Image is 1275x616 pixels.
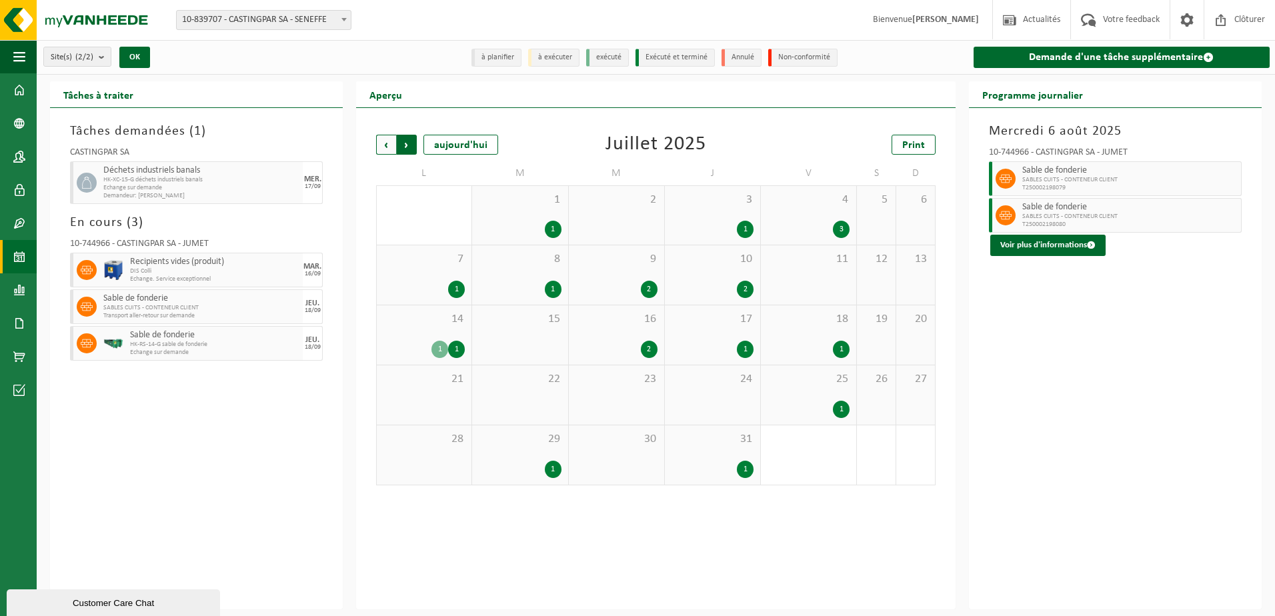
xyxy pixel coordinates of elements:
[423,135,498,155] div: aujourd'hui
[103,260,123,280] img: PB-IC-1000-HPE-00-08
[75,53,93,61] count: (2/2)
[672,193,754,207] span: 3
[177,11,351,29] span: 10-839707 - CASTINGPAR SA - SENEFFE
[448,341,465,358] div: 1
[103,184,299,192] span: Echange sur demande
[672,312,754,327] span: 17
[761,161,857,185] td: V
[903,312,928,327] span: 20
[737,221,754,238] div: 1
[50,81,147,107] h2: Tâches à traiter
[896,161,936,185] td: D
[974,47,1270,68] a: Demande d'une tâche supplémentaire
[641,341,658,358] div: 2
[103,293,299,304] span: Sable de fonderie
[70,213,323,233] h3: En cours ( )
[903,193,928,207] span: 6
[131,216,139,229] span: 3
[575,312,658,327] span: 16
[376,135,396,155] span: Précédent
[672,432,754,447] span: 31
[575,252,658,267] span: 9
[864,193,889,207] span: 5
[479,432,561,447] span: 29
[383,312,465,327] span: 14
[1022,202,1238,213] span: Sable de fonderie
[130,275,299,283] span: Echange. Service exceptionnel
[431,341,448,358] div: 1
[130,341,299,349] span: HK-RS-14-G sable de fonderie
[833,341,850,358] div: 1
[479,372,561,387] span: 22
[737,461,754,478] div: 1
[194,125,201,138] span: 1
[103,312,299,320] span: Transport aller-retour sur demande
[130,267,299,275] span: DIS Colli
[70,121,323,141] h3: Tâches demandées ( )
[990,235,1106,256] button: Voir plus d'informations
[912,15,979,25] strong: [PERSON_NAME]
[304,175,321,183] div: MER.
[130,257,299,267] span: Recipients vides (produit)
[51,47,93,67] span: Site(s)
[722,49,762,67] li: Annulé
[969,81,1096,107] h2: Programme journalier
[864,372,889,387] span: 26
[833,221,850,238] div: 3
[103,304,299,312] span: SABLES CUITS - CONTENEUR CLIENT
[672,372,754,387] span: 24
[575,372,658,387] span: 23
[864,312,889,327] span: 19
[305,299,319,307] div: JEU.
[768,193,850,207] span: 4
[479,312,561,327] span: 15
[383,432,465,447] span: 28
[176,10,351,30] span: 10-839707 - CASTINGPAR SA - SENEFFE
[119,47,150,68] button: OK
[471,49,521,67] li: à planifier
[737,341,754,358] div: 1
[383,372,465,387] span: 21
[902,140,925,151] span: Print
[586,49,629,67] li: exécuté
[43,47,111,67] button: Site(s)(2/2)
[528,49,579,67] li: à exécuter
[305,336,319,344] div: JEU.
[768,372,850,387] span: 25
[833,401,850,418] div: 1
[7,587,223,616] iframe: chat widget
[70,239,323,253] div: 10-744966 - CASTINGPAR SA - JUMET
[70,148,323,161] div: CASTINGPAR SA
[768,312,850,327] span: 18
[575,193,658,207] span: 2
[768,252,850,267] span: 11
[575,432,658,447] span: 30
[635,49,715,67] li: Exécuté et terminé
[130,349,299,357] span: Echange sur demande
[768,49,838,67] li: Non-conformité
[1022,184,1238,192] span: T250002198079
[1022,213,1238,221] span: SABLES CUITS - CONTENEUR CLIENT
[892,135,936,155] a: Print
[989,148,1242,161] div: 10-744966 - CASTINGPAR SA - JUMET
[641,281,658,298] div: 2
[103,339,123,349] img: HK-RS-14-GN-00
[665,161,761,185] td: J
[130,330,299,341] span: Sable de fonderie
[356,81,415,107] h2: Aperçu
[305,307,321,314] div: 18/09
[383,252,465,267] span: 7
[989,121,1242,141] h3: Mercredi 6 août 2025
[305,271,321,277] div: 16/09
[305,183,321,190] div: 17/09
[545,461,561,478] div: 1
[472,161,568,185] td: M
[672,252,754,267] span: 10
[569,161,665,185] td: M
[479,252,561,267] span: 8
[305,344,321,351] div: 18/09
[857,161,896,185] td: S
[103,176,299,184] span: HK-XC-15-G déchets industriels banals
[103,165,299,176] span: Déchets industriels banals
